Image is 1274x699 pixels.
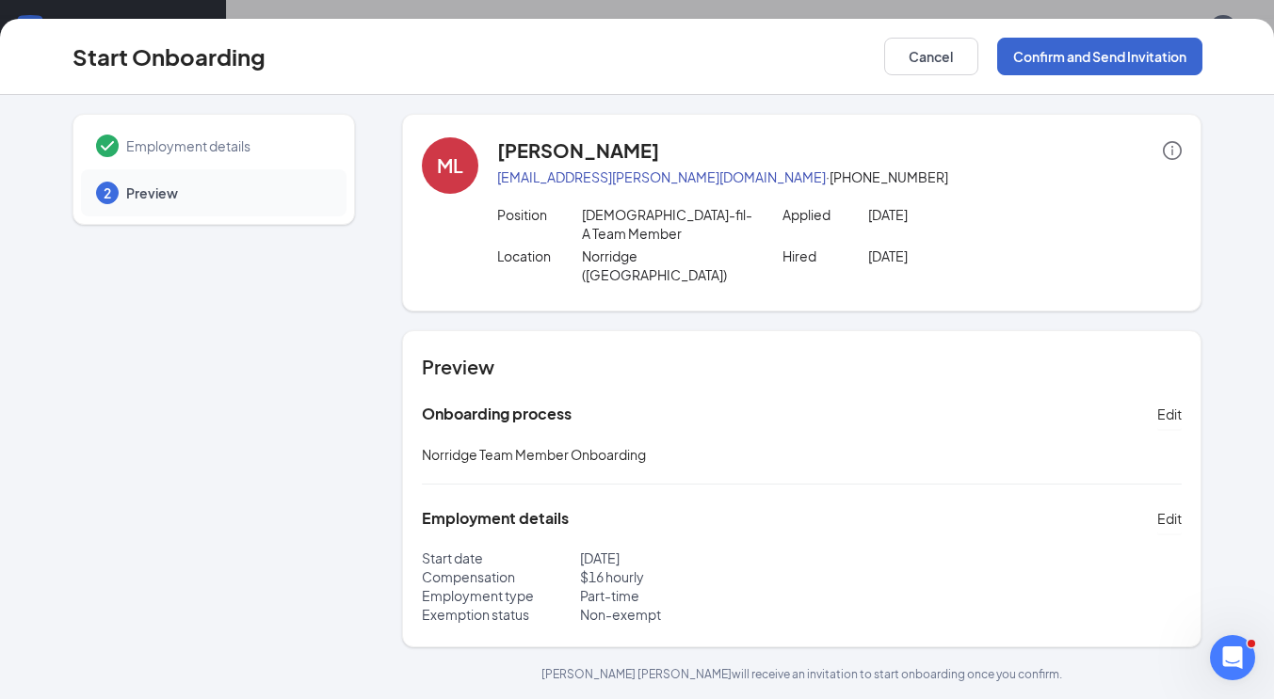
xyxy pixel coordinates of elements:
[497,205,583,224] p: Position
[1157,405,1182,423] span: Edit
[782,205,868,224] p: Applied
[126,136,328,155] span: Employment details
[997,38,1202,75] button: Confirm and Send Invitation
[580,567,802,586] p: $ 16 hourly
[582,205,753,243] p: [DEMOGRAPHIC_DATA]-fil-A Team Member
[422,605,580,624] p: Exemption status
[422,586,580,605] p: Employment type
[96,135,119,157] svg: Checkmark
[1163,141,1182,160] span: info-circle
[868,205,1040,224] p: [DATE]
[580,548,802,567] p: [DATE]
[422,508,569,529] h5: Employment details
[582,246,753,284] p: Norridge ([GEOGRAPHIC_DATA])
[497,167,1183,186] p: · [PHONE_NUMBER]
[580,605,802,624] p: Non-exempt
[497,246,583,265] p: Location
[497,137,659,164] h4: [PERSON_NAME]
[1157,399,1182,429] button: Edit
[422,354,1183,380] h4: Preview
[422,404,572,424] h5: Onboarding process
[1210,635,1255,680] iframe: Intercom live chat
[422,446,646,463] span: Norridge Team Member Onboarding
[497,168,826,185] a: [EMAIL_ADDRESS][PERSON_NAME][DOMAIN_NAME]
[1157,503,1182,533] button: Edit
[868,246,1040,265] p: [DATE]
[422,567,580,586] p: Compensation
[782,246,868,265] p: Hired
[402,666,1202,682] p: [PERSON_NAME] [PERSON_NAME] will receive an invitation to start onboarding once you confirm.
[1157,509,1182,528] span: Edit
[126,183,328,202] span: Preview
[104,183,111,202] span: 2
[422,548,580,567] p: Start date
[580,586,802,605] p: Part-time
[437,152,463,179] div: ML
[73,40,266,72] h3: Start Onboarding
[884,38,978,75] button: Cancel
